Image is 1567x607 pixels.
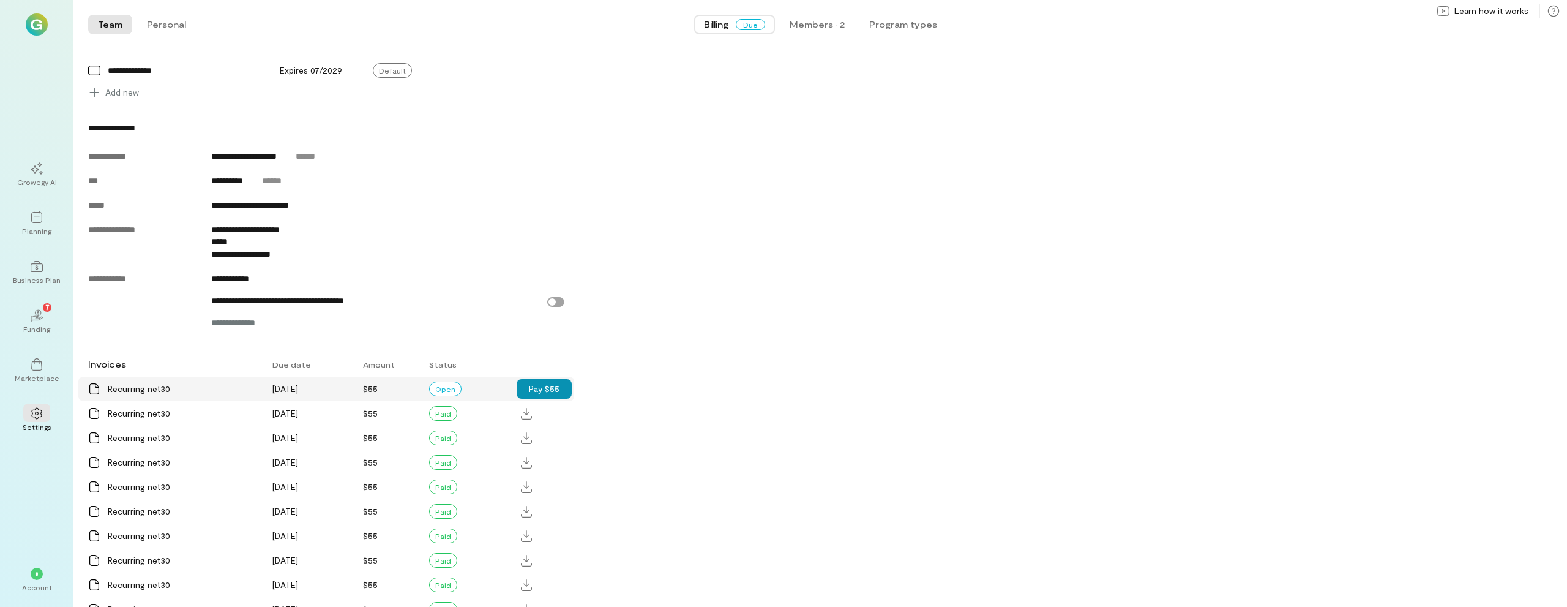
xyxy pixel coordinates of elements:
[22,582,52,592] div: Account
[15,202,59,246] a: Planning
[363,579,378,590] span: $55
[272,457,298,467] span: [DATE]
[108,481,258,493] div: Recurring net30
[15,398,59,442] a: Settings
[356,353,422,375] div: Amount
[108,432,258,444] div: Recurring net30
[363,432,378,443] span: $55
[859,15,947,34] button: Program types
[429,382,462,396] div: Open
[517,379,572,399] button: Pay $55
[363,530,378,541] span: $55
[108,407,258,420] div: Recurring net30
[272,408,298,418] span: [DATE]
[81,352,265,377] div: Invoices
[272,432,298,443] span: [DATE]
[108,456,258,469] div: Recurring net30
[15,349,59,393] a: Marketplace
[105,86,139,99] span: Add new
[363,457,378,467] span: $55
[108,554,258,567] div: Recurring net30
[272,555,298,565] span: [DATE]
[15,153,59,197] a: Growegy AI
[108,579,258,591] div: Recurring net30
[15,558,59,602] div: *Account
[363,408,378,418] span: $55
[108,505,258,518] div: Recurring net30
[429,406,457,421] div: Paid
[108,530,258,542] div: Recurring net30
[45,301,50,312] span: 7
[694,15,775,34] button: BillingDue
[272,506,298,516] span: [DATE]
[17,177,57,187] div: Growegy AI
[736,19,765,30] span: Due
[108,383,258,395] div: Recurring net30
[15,373,59,383] div: Marketplace
[429,529,457,543] div: Paid
[22,226,51,236] div: Planning
[429,431,457,445] div: Paid
[272,530,298,541] span: [DATE]
[265,353,355,375] div: Due date
[780,15,855,34] button: Members · 2
[137,15,196,34] button: Personal
[272,579,298,590] span: [DATE]
[363,481,378,492] span: $55
[429,455,457,470] div: Paid
[15,251,59,295] a: Business Plan
[280,65,342,75] span: Expires 07/2029
[704,18,728,31] span: Billing
[272,481,298,492] span: [DATE]
[363,555,378,565] span: $55
[88,15,132,34] button: Team
[15,300,59,344] a: Funding
[23,324,50,334] div: Funding
[272,383,298,394] span: [DATE]
[422,353,517,375] div: Status
[429,578,457,592] div: Paid
[790,18,845,31] div: Members · 2
[23,422,51,432] div: Settings
[373,63,412,78] span: Default
[429,504,457,519] div: Paid
[13,275,61,285] div: Business Plan
[429,553,457,568] div: Paid
[429,480,457,494] div: Paid
[1454,5,1528,17] span: Learn how it works
[363,506,378,516] span: $55
[363,383,378,394] span: $55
